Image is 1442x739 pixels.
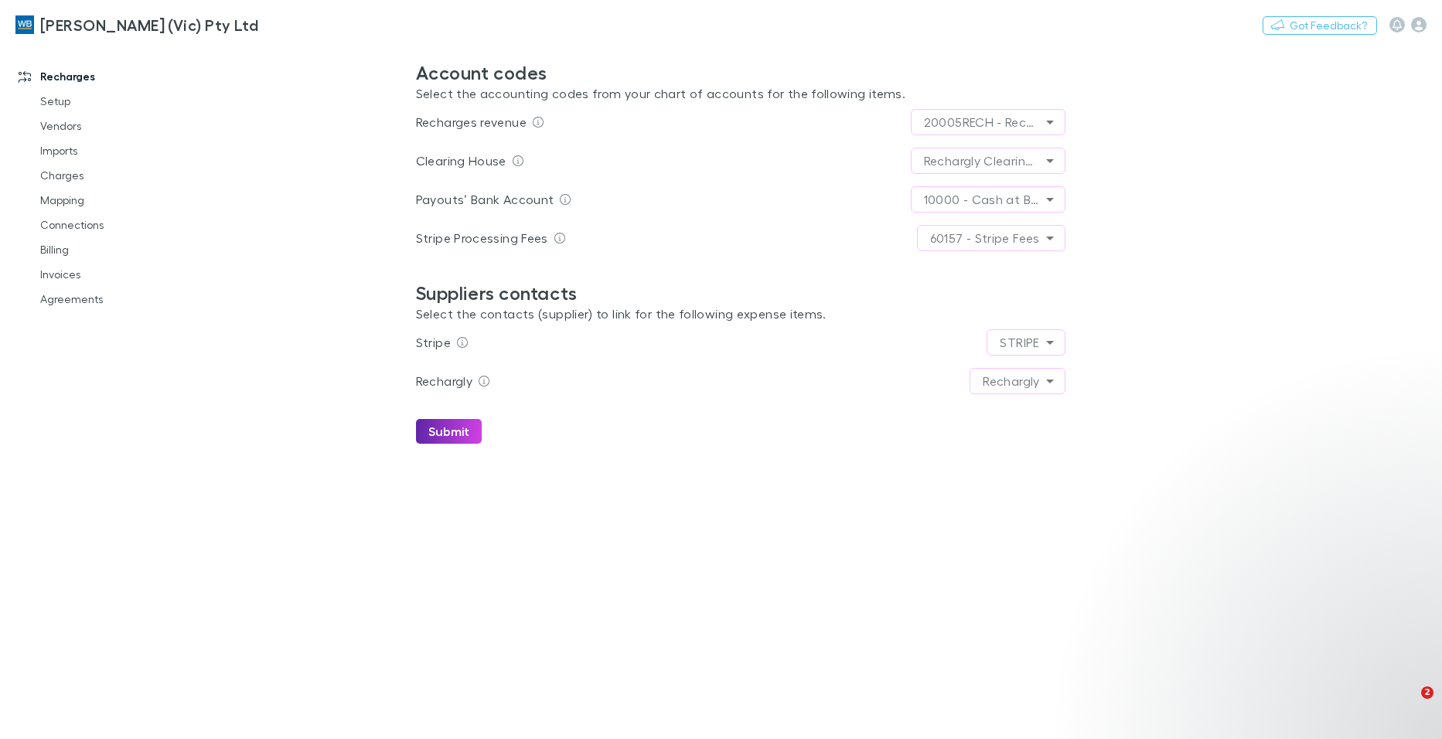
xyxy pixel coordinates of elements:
[987,330,1064,355] div: STRIPE
[1263,16,1377,35] button: Got Feedback?
[25,213,208,237] a: Connections
[416,190,554,209] p: Payouts’ Bank Account
[25,188,208,213] a: Mapping
[912,148,1065,173] div: Rechargly Clearing House
[416,372,472,390] p: Rechargly
[416,84,1065,103] p: Select the accounting codes from your chart of accounts for the following items.
[416,152,506,170] p: Clearing House
[970,369,1064,393] div: Rechargly
[416,333,451,352] p: Stripe
[25,237,208,262] a: Billing
[25,163,208,188] a: Charges
[416,282,1065,305] h2: Suppliers contacts
[25,114,208,138] a: Vendors
[25,138,208,163] a: Imports
[25,287,208,312] a: Agreements
[912,110,1065,135] div: 20005RECH - Rechargly Oncharge - INV
[918,226,1065,250] div: 60157 - Stripe Fees
[416,229,548,247] p: Stripe Processing Fees
[6,6,268,43] a: [PERSON_NAME] (Vic) Pty Ltd
[416,305,1065,323] p: Select the contacts (supplier) to link for the following expense items.
[416,419,482,444] button: Submit
[1421,686,1433,699] span: 2
[912,187,1065,212] div: 10000 - Cash at Bank - BOM
[25,262,208,287] a: Invoices
[25,89,208,114] a: Setup
[416,62,1065,84] h2: Account codes
[3,64,208,89] a: Recharges
[1389,686,1427,724] iframe: Intercom live chat
[15,15,34,34] img: William Buck (Vic) Pty Ltd's Logo
[40,15,258,34] h3: [PERSON_NAME] (Vic) Pty Ltd
[416,113,527,131] p: Recharges revenue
